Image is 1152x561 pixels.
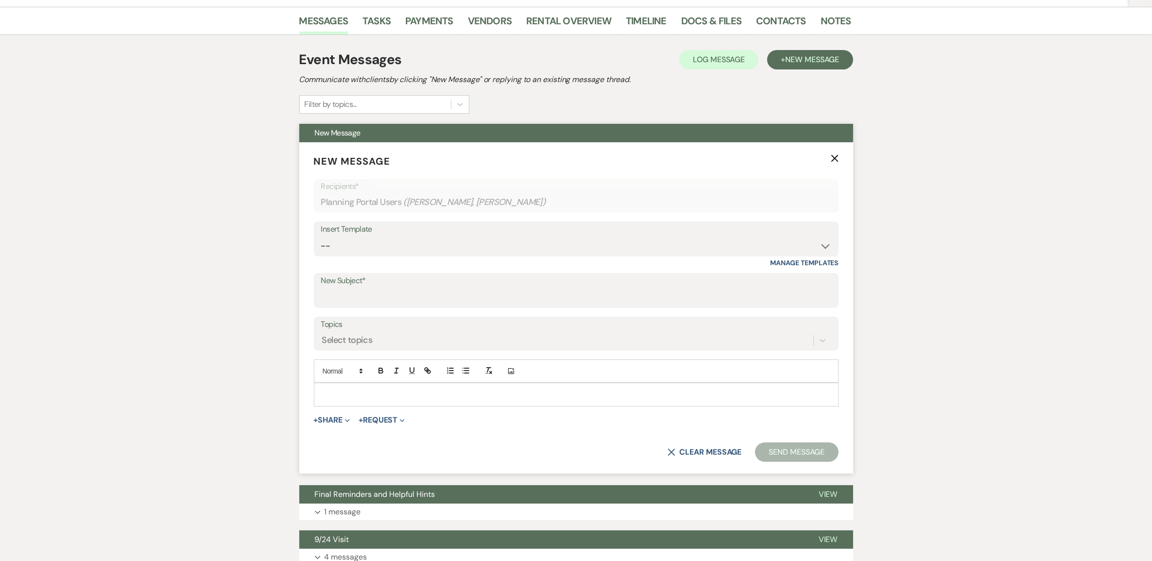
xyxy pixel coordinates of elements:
button: Send Message [755,442,838,462]
span: View [819,489,838,499]
p: Recipients* [321,180,831,193]
button: 1 message [299,504,853,520]
p: 1 message [325,506,361,518]
a: Docs & Files [681,13,741,34]
a: Vendors [468,13,512,34]
div: Filter by topics... [305,99,357,110]
span: 9/24 Visit [315,534,349,544]
button: Request [359,416,405,424]
span: New Message [785,54,839,65]
a: Timeline [626,13,667,34]
button: Log Message [679,50,758,69]
a: Rental Overview [526,13,611,34]
a: Payments [405,13,453,34]
h1: Event Messages [299,50,402,70]
span: + [314,416,318,424]
span: + [359,416,363,424]
div: Insert Template [321,222,831,237]
span: New Message [314,155,391,168]
button: Final Reminders and Helpful Hints [299,485,803,504]
span: Final Reminders and Helpful Hints [315,489,435,499]
div: Select topics [322,334,373,347]
span: New Message [315,128,361,138]
div: Planning Portal Users [321,193,831,212]
a: Notes [821,13,851,34]
button: View [803,530,853,549]
a: Contacts [756,13,806,34]
label: New Subject* [321,274,831,288]
label: Topics [321,318,831,332]
button: +New Message [767,50,853,69]
span: Log Message [693,54,745,65]
a: Messages [299,13,348,34]
button: View [803,485,853,504]
button: Share [314,416,350,424]
a: Manage Templates [771,258,839,267]
h2: Communicate with clients by clicking "New Message" or replying to an existing message thread. [299,74,853,85]
span: View [819,534,838,544]
a: Tasks [362,13,391,34]
span: ( [PERSON_NAME], [PERSON_NAME] ) [403,196,546,209]
button: Clear message [668,448,741,456]
button: 9/24 Visit [299,530,803,549]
